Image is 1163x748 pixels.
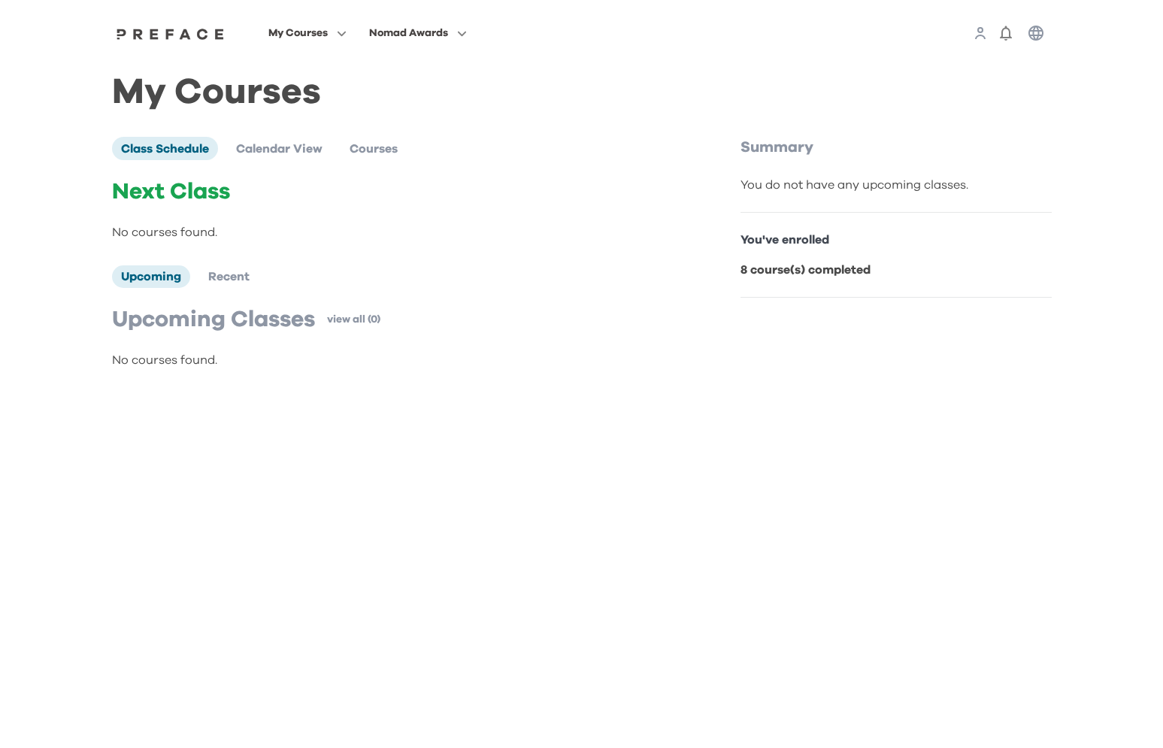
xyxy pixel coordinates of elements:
[208,271,250,283] span: Recent
[350,143,398,155] span: Courses
[112,84,1052,101] h1: My Courses
[741,176,1052,194] div: You do not have any upcoming classes.
[112,223,677,241] p: No courses found.
[113,28,229,40] img: Preface Logo
[112,178,677,205] p: Next Class
[121,143,209,155] span: Class Schedule
[741,137,1052,158] p: Summary
[365,23,471,43] button: Nomad Awards
[264,23,351,43] button: My Courses
[268,24,328,42] span: My Courses
[121,271,181,283] span: Upcoming
[327,312,380,327] a: view all (0)
[113,27,229,39] a: Preface Logo
[112,306,315,333] p: Upcoming Classes
[741,264,871,276] b: 8 course(s) completed
[369,24,448,42] span: Nomad Awards
[112,351,677,369] p: No courses found.
[741,231,1052,249] p: You've enrolled
[236,143,323,155] span: Calendar View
